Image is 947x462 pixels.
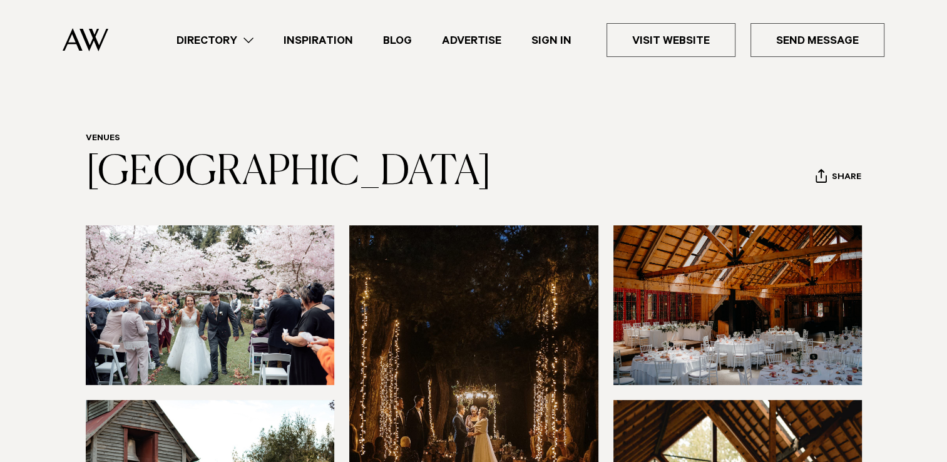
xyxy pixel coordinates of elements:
[86,153,491,193] a: [GEOGRAPHIC_DATA]
[832,172,861,184] span: Share
[86,134,120,144] a: Venues
[63,28,108,51] img: Auckland Weddings Logo
[815,168,862,187] button: Share
[427,32,516,49] a: Advertise
[750,23,884,57] a: Send Message
[269,32,368,49] a: Inspiration
[368,32,427,49] a: Blog
[607,23,735,57] a: Visit Website
[161,32,269,49] a: Directory
[86,225,335,385] img: cherry blossoms ceremony auckland
[613,225,863,385] img: rustic barn wedding venue auckland
[516,32,586,49] a: Sign In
